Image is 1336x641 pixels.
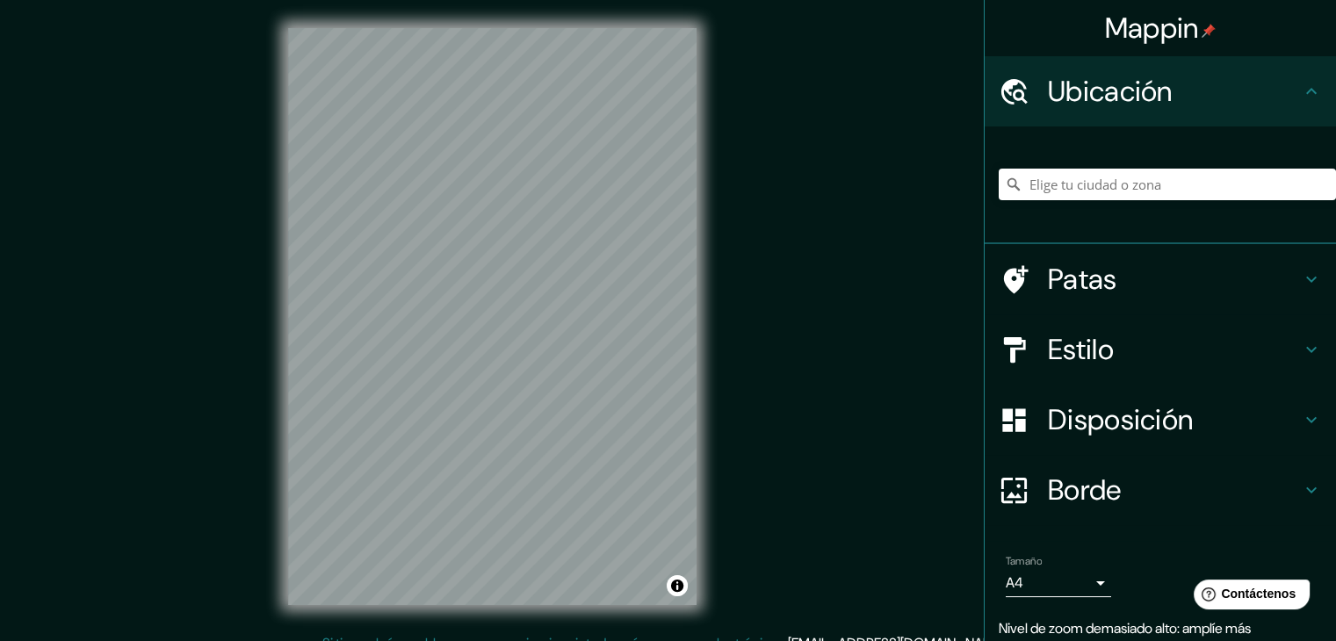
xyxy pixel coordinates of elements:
[985,314,1336,385] div: Estilo
[1048,331,1114,368] font: Estilo
[985,56,1336,126] div: Ubicación
[985,455,1336,525] div: Borde
[1105,10,1199,47] font: Mappin
[1048,401,1193,438] font: Disposición
[1202,24,1216,38] img: pin-icon.png
[985,244,1336,314] div: Patas
[999,169,1336,200] input: Elige tu ciudad o zona
[1180,573,1317,622] iframe: Lanzador de widgets de ayuda
[999,619,1251,637] font: Nivel de zoom demasiado alto: amplíe más
[985,385,1336,455] div: Disposición
[1048,73,1173,110] font: Ubicación
[667,575,688,596] button: Activar o desactivar atribución
[1006,569,1111,597] div: A4
[1006,554,1042,568] font: Tamaño
[288,28,697,605] canvas: Mapa
[1006,573,1023,592] font: A4
[1048,472,1122,508] font: Borde
[1048,261,1117,298] font: Patas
